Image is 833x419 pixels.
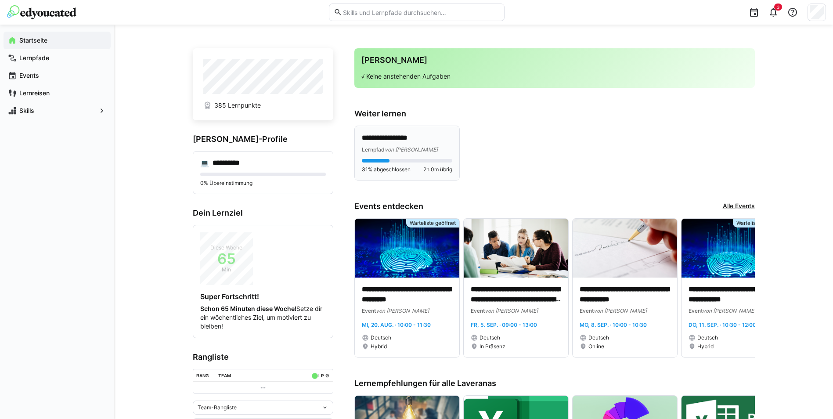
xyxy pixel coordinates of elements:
[423,166,452,173] span: 2h 0m übrig
[580,321,647,328] span: Mo, 8. Sep. · 10:00 - 10:30
[480,334,500,341] span: Deutsch
[362,146,385,153] span: Lernpfad
[193,134,333,144] h3: [PERSON_NAME]-Profile
[371,343,387,350] span: Hybrid
[580,307,594,314] span: Event
[318,373,324,378] div: LP
[588,343,604,350] span: Online
[361,55,748,65] h3: [PERSON_NAME]
[689,307,703,314] span: Event
[200,304,326,331] p: Setze dir ein wöchentliches Ziel, um motiviert zu bleiben!
[471,321,537,328] span: Fr, 5. Sep. · 09:00 - 13:00
[354,202,423,211] h3: Events entdecken
[200,292,326,301] h4: Super Fortschritt!
[354,109,755,119] h3: Weiter lernen
[471,307,485,314] span: Event
[573,219,677,278] img: image
[588,334,609,341] span: Deutsch
[354,379,755,388] h3: Lernempfehlungen für alle Laveranas
[464,219,568,278] img: image
[736,220,783,227] span: Warteliste geöffnet
[200,305,296,312] strong: Schon 65 Minuten diese Woche!
[682,219,786,278] img: image
[480,343,505,350] span: In Präsenz
[362,166,411,173] span: 31% abgeschlossen
[723,202,755,211] a: Alle Events
[218,373,231,378] div: Team
[376,307,429,314] span: von [PERSON_NAME]
[193,208,333,218] h3: Dein Lernziel
[410,220,456,227] span: Warteliste geöffnet
[703,307,756,314] span: von [PERSON_NAME]
[594,307,647,314] span: von [PERSON_NAME]
[697,343,714,350] span: Hybrid
[193,352,333,362] h3: Rangliste
[689,321,756,328] span: Do, 11. Sep. · 10:30 - 12:00
[200,159,209,167] div: 💻️
[196,373,209,378] div: Rang
[342,8,499,16] input: Skills und Lernpfade durchsuchen…
[362,307,376,314] span: Event
[371,334,391,341] span: Deutsch
[325,371,329,379] a: ø
[200,180,326,187] p: 0% Übereinstimmung
[198,404,237,411] span: Team-Rangliste
[361,72,748,81] p: √ Keine anstehenden Aufgaben
[697,334,718,341] span: Deutsch
[385,146,438,153] span: von [PERSON_NAME]
[777,4,779,10] span: 3
[214,101,261,110] span: 385 Lernpunkte
[362,321,431,328] span: Mi, 20. Aug. · 10:00 - 11:30
[355,219,459,278] img: image
[485,307,538,314] span: von [PERSON_NAME]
